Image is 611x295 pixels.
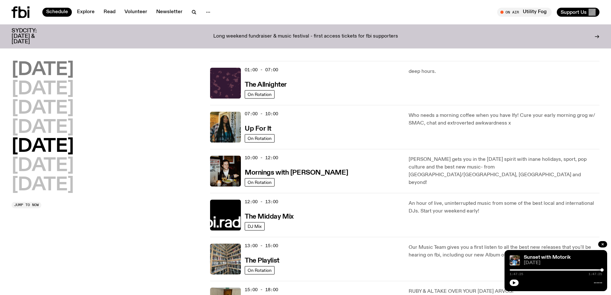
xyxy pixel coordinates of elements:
a: Sunset with Motorik [524,255,571,260]
p: [PERSON_NAME] gets you in the [DATE] spirit with inane holidays, sport, pop culture and the best ... [409,156,599,187]
button: [DATE] [12,138,74,156]
a: The Midday Mix [245,212,294,220]
span: 1:47:25 [589,273,602,276]
a: DJ Mix [245,222,265,230]
h3: SYDCITY: [DATE] & [DATE] [12,28,53,45]
img: Andrew, Reenie, and Pat stand in a row, smiling at the camera, in dappled light with a vine leafe... [510,255,520,265]
button: [DATE] [12,157,74,175]
a: On Rotation [245,266,275,274]
a: The Playlist [245,256,279,264]
img: A corner shot of the fbi music library [210,244,241,274]
span: 10:00 - 12:00 [245,155,278,161]
p: Who needs a morning coffee when you have Ify! Cure your early morning grog w/ SMAC, chat and extr... [409,112,599,127]
span: Jump to now [14,203,39,207]
button: On AirUtility Fog [497,8,552,17]
a: Up For It [245,124,271,132]
p: An hour of live, uninterrupted music from some of the best local and international DJs. Start you... [409,200,599,215]
button: Jump to now [12,202,41,208]
button: Support Us [557,8,599,17]
a: On Rotation [245,90,275,99]
span: On Rotation [248,180,272,185]
a: Read [100,8,119,17]
p: Long weekend fundraiser & music festival - first access tickets for fbi supporters [213,34,398,39]
span: 01:00 - 07:00 [245,67,278,73]
button: [DATE] [12,80,74,98]
span: 13:00 - 15:00 [245,243,278,249]
img: Ify - a Brown Skin girl with black braided twists, looking up to the side with her tongue stickin... [210,112,241,143]
a: Mornings with [PERSON_NAME] [245,168,348,176]
span: Support Us [561,9,587,15]
a: Volunteer [121,8,151,17]
h3: Up For It [245,126,271,132]
a: On Rotation [245,134,275,143]
button: [DATE] [12,61,74,79]
button: [DATE] [12,119,74,137]
p: Our Music Team gives you a first listen to all the best new releases that you'll be hearing on fb... [409,244,599,259]
a: Explore [73,8,98,17]
a: Newsletter [152,8,186,17]
a: Schedule [42,8,72,17]
img: Sam blankly stares at the camera, brightly lit by a camera flash wearing a hat collared shirt and... [210,156,241,187]
span: [DATE] [524,261,602,265]
span: 12:00 - 13:00 [245,199,278,205]
span: DJ Mix [248,224,262,229]
span: 1:47:25 [510,273,523,276]
button: [DATE] [12,100,74,117]
a: On Rotation [245,178,275,187]
span: 15:00 - 18:00 [245,287,278,293]
h3: The Playlist [245,257,279,264]
h3: The Midday Mix [245,213,294,220]
h3: Mornings with [PERSON_NAME] [245,169,348,176]
span: On Rotation [248,268,272,273]
button: [DATE] [12,176,74,194]
span: On Rotation [248,92,272,97]
span: On Rotation [248,136,272,141]
span: 07:00 - 10:00 [245,111,278,117]
h3: The Allnighter [245,82,287,88]
p: deep hours. [409,68,599,75]
a: The Allnighter [245,80,287,88]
